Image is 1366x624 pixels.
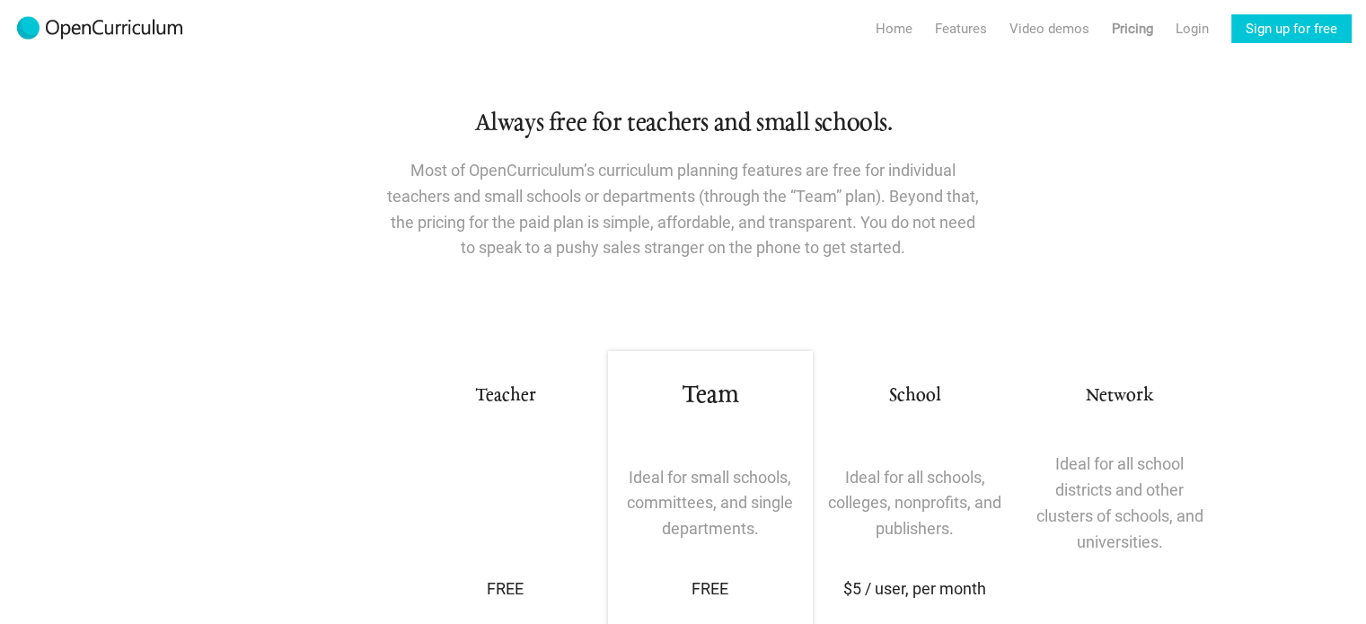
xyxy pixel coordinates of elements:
[1028,452,1212,555] p: Ideal for all school districts and other clusters of schools, and universities.
[414,576,597,602] div: FREE
[1009,14,1089,43] a: Video demos
[824,465,1007,542] p: Ideal for all schools, colleges, nonprofits, and publishers.
[824,383,1007,409] h3: School
[1112,14,1153,43] a: Pricing
[1176,14,1209,43] a: Login
[935,14,987,43] a: Features
[1028,383,1212,409] h3: Network
[876,14,912,43] a: Home
[619,465,802,542] p: Ideal for small schools, committees, and single departments.
[619,576,802,602] div: FREE
[145,108,1222,140] h1: Always free for teachers and small schools.
[1231,14,1352,43] a: Sign up for free
[414,383,597,409] h3: Teacher
[387,158,980,261] p: Most of OpenCurriculum’s curriculum planning features are free for individual teachers and small ...
[619,380,802,412] h1: Team
[824,576,1007,602] div: $5 / user, per month
[14,14,185,43] img: 2017-logo-m.png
